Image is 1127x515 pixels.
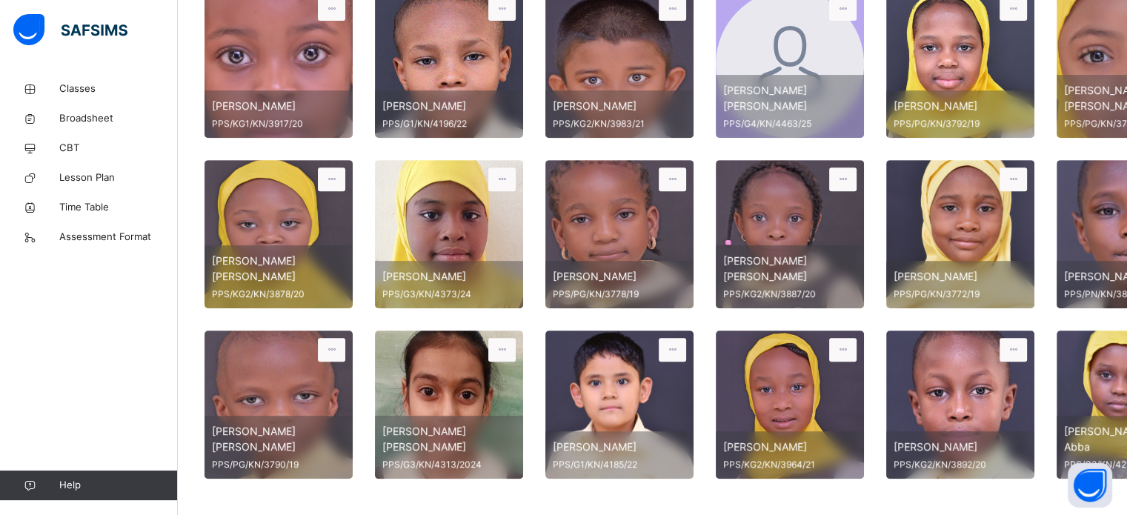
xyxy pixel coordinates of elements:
[59,82,178,96] span: Classes
[382,288,516,301] span: PPS/G3/KN/4373/24
[382,458,516,471] span: PPS/G3/KN/4313/2024
[723,117,857,130] span: PPS/G4/KN/4463/25
[894,117,1027,130] span: PPS/PG/KN/3792/19
[553,268,686,284] span: [PERSON_NAME]
[894,439,1027,454] span: [PERSON_NAME]
[382,423,516,454] span: [PERSON_NAME] [PERSON_NAME]
[894,458,1027,471] span: PPS/KG2/KN/3892/20
[59,478,177,493] span: Help
[212,117,345,130] span: PPS/KG1/KN/3917/20
[894,288,1027,301] span: PPS/PG/KN/3772/19
[59,230,178,245] span: Assessment Format
[723,253,857,284] span: [PERSON_NAME] [PERSON_NAME]
[212,253,345,284] span: [PERSON_NAME] [PERSON_NAME]
[723,439,857,454] span: [PERSON_NAME]
[13,14,127,45] img: safsims
[212,458,345,471] span: PPS/PG/KN/3790/19
[723,288,857,301] span: PPS/KG2/KN/3887/20
[553,458,686,471] span: PPS/G1/KN/4185/22
[59,170,178,185] span: Lesson Plan
[553,288,686,301] span: PPS/PG/KN/3778/19
[382,98,516,113] span: [PERSON_NAME]
[894,98,1027,113] span: [PERSON_NAME]
[1068,463,1112,508] button: Open asap
[553,117,686,130] span: PPS/KG2/KN/3983/21
[59,111,178,126] span: Broadsheet
[382,117,516,130] span: PPS/G1/KN/4196/22
[212,423,345,454] span: [PERSON_NAME] [PERSON_NAME]
[553,439,686,454] span: [PERSON_NAME]
[894,268,1027,284] span: [PERSON_NAME]
[212,98,345,113] span: [PERSON_NAME]
[382,268,516,284] span: [PERSON_NAME]
[59,141,178,156] span: CBT
[59,200,178,215] span: Time Table
[212,288,345,301] span: PPS/KG2/KN/3878/20
[723,458,857,471] span: PPS/KG2/KN/3964/21
[723,82,857,113] span: [PERSON_NAME] [PERSON_NAME]
[553,98,686,113] span: [PERSON_NAME]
